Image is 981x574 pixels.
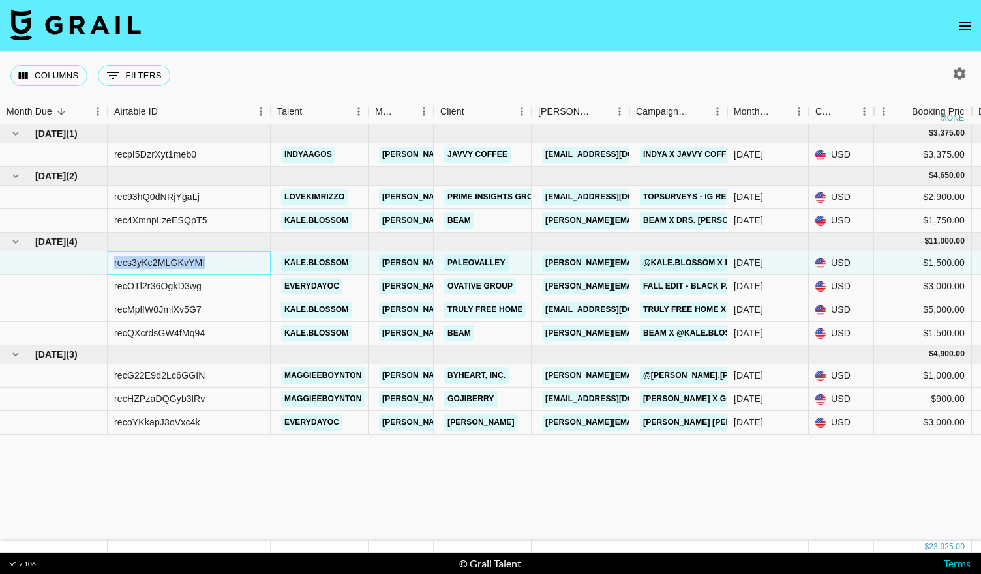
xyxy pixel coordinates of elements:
[629,99,727,124] div: Campaign (Type)
[809,209,874,233] div: USD
[640,255,928,271] a: @kale.blossom x Paleovalley Anniversary Sale Partnership
[10,9,141,40] img: Grail Talent
[809,186,874,209] div: USD
[933,349,965,360] div: 4,900.00
[854,102,874,121] button: Menu
[7,167,25,185] button: hide children
[874,102,894,121] button: Menu
[734,326,763,339] div: Aug '25
[379,255,592,271] a: [PERSON_NAME][EMAIL_ADDRESS][DOMAIN_NAME]
[542,302,688,318] a: [EMAIL_ADDRESS][DOMAIN_NAME]
[88,102,108,121] button: Menu
[874,143,972,167] div: $3,375.00
[640,189,809,205] a: TopSurveys - IG Reel + Story - [DATE]
[640,302,972,318] a: Truly Free Home x @kale.blossom -- Laundry Wash & Dishwasher Liquid
[444,414,518,431] a: [PERSON_NAME]
[271,99,369,124] div: Talent
[874,388,972,411] div: $900.00
[734,280,763,293] div: Aug '25
[874,186,972,209] div: $2,900.00
[440,99,464,124] div: Client
[874,411,972,435] div: $3,000.00
[459,557,521,570] div: © Grail Talent
[542,414,755,431] a: [PERSON_NAME][EMAIL_ADDRESS][DOMAIN_NAME]
[874,364,972,388] div: $1,000.00
[809,99,874,124] div: Currency
[836,102,854,121] button: Sort
[542,391,688,407] a: [EMAIL_ADDRESS][DOMAIN_NAME]
[734,214,763,227] div: Sep '25
[281,414,342,431] a: everydayoc
[874,298,972,322] div: $5,000.00
[929,349,933,360] div: $
[542,212,755,229] a: [PERSON_NAME][EMAIL_ADDRESS][DOMAIN_NAME]
[912,99,969,124] div: Booking Price
[349,102,369,121] button: Menu
[542,255,755,271] a: [PERSON_NAME][EMAIL_ADDRESS][DOMAIN_NAME]
[375,99,396,124] div: Manager
[734,416,763,429] div: Jul '25
[924,236,929,247] div: $
[35,169,66,182] span: [DATE]
[66,348,78,361] span: ( 3 )
[944,557,971,569] a: Terms
[809,364,874,388] div: USD
[158,102,176,121] button: Sort
[396,102,414,121] button: Sort
[52,102,70,121] button: Sort
[114,148,196,161] div: recpI5DzrXyt1meb0
[414,102,434,121] button: Menu
[734,369,763,382] div: Jul '25
[281,189,348,205] a: lovekimrizzo
[809,388,874,411] div: USD
[809,251,874,275] div: USD
[35,235,66,248] span: [DATE]
[281,302,352,318] a: kale.blossom
[444,278,516,294] a: Ovative Group
[114,256,205,269] div: recs3yKc2MLGKvYMf
[809,322,874,345] div: USD
[114,416,200,429] div: recoYKkapJ3oVxc4k
[610,102,629,121] button: Menu
[929,170,933,181] div: $
[379,367,592,384] a: [PERSON_NAME][EMAIL_ADDRESS][DOMAIN_NAME]
[734,256,763,269] div: Aug '25
[35,348,66,361] span: [DATE]
[771,102,789,121] button: Sort
[789,102,809,121] button: Menu
[444,212,474,229] a: Beam
[640,147,765,163] a: Indya x Javvy Coffee - UGC
[542,147,688,163] a: [EMAIL_ADDRESS][DOMAIN_NAME]
[734,148,763,161] div: Oct '25
[689,102,708,121] button: Sort
[734,99,771,124] div: Month Due
[894,102,912,121] button: Sort
[10,65,87,86] button: Select columns
[98,65,170,86] button: Show filters
[542,189,688,205] a: [EMAIL_ADDRESS][DOMAIN_NAME]
[7,345,25,364] button: hide children
[114,326,205,339] div: recQXcrdsGW4fMq94
[592,102,610,121] button: Sort
[369,99,434,124] div: Manager
[444,302,526,318] a: Truly Free Home
[512,102,532,121] button: Menu
[734,190,763,203] div: Sep '25
[708,102,727,121] button: Menu
[815,99,836,124] div: Currency
[379,414,592,431] a: [PERSON_NAME][EMAIL_ADDRESS][DOMAIN_NAME]
[281,147,335,163] a: indyaagos
[281,212,352,229] a: kale.blossom
[281,278,342,294] a: everydayoc
[542,325,755,341] a: [PERSON_NAME][EMAIL_ADDRESS][DOMAIN_NAME]
[379,391,592,407] a: [PERSON_NAME][EMAIL_ADDRESS][DOMAIN_NAME]
[444,367,509,384] a: ByHeart, Inc.
[929,236,965,247] div: 11,000.00
[538,99,592,124] div: [PERSON_NAME]
[727,99,809,124] div: Month Due
[281,391,365,407] a: maggieeboynton
[281,255,352,271] a: kale.blossom
[874,209,972,233] div: $1,750.00
[66,169,78,182] span: ( 2 )
[277,99,302,124] div: Talent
